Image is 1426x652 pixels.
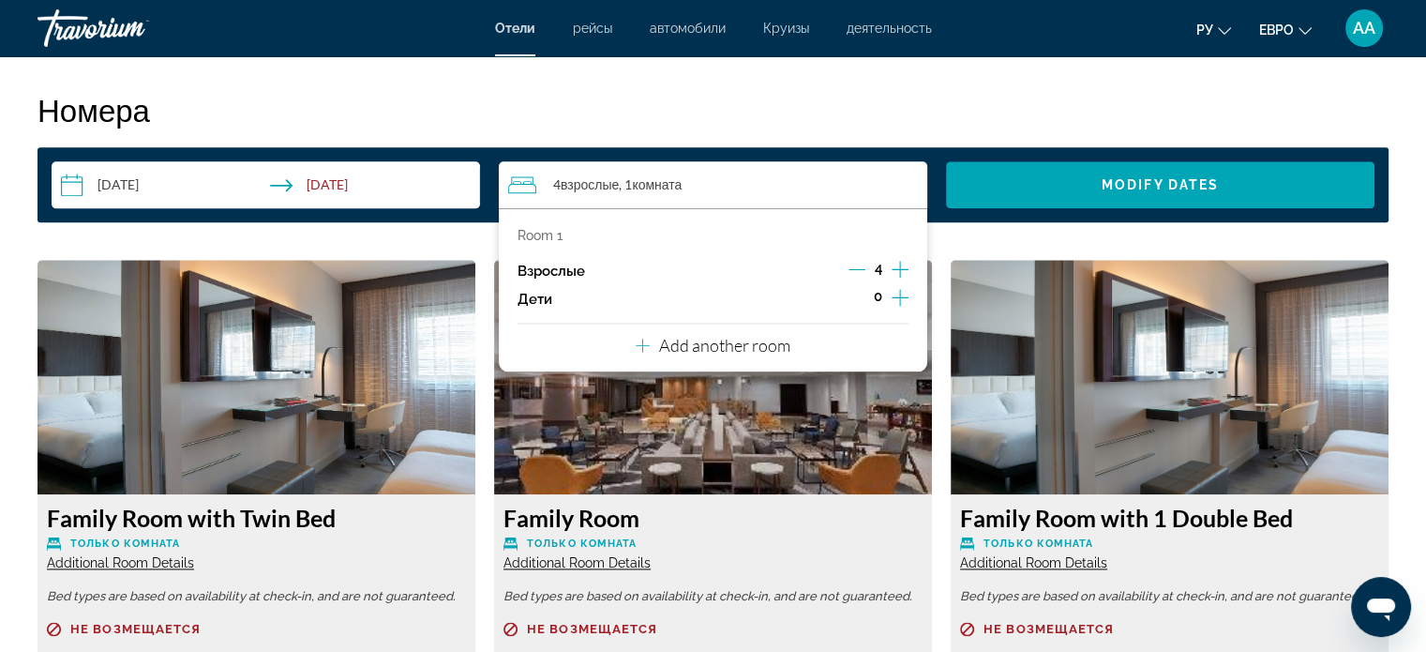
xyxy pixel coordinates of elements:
a: автомобили [650,21,726,36]
img: Family Room [494,260,932,494]
p: Bed types are based on availability at check-in, and are not guaranteed. [47,590,466,603]
button: Travelers: 4 adults, 0 children [499,161,927,208]
span: Не возмещается [70,623,201,635]
button: Decrement adults [848,260,865,282]
button: Изменить валюту [1259,16,1312,43]
button: Изменить язык [1196,16,1231,43]
p: Bed types are based on availability at check-in, and are not guaranteed. [503,590,923,603]
span: Additional Room Details [503,555,651,570]
font: АА [1353,18,1375,38]
iframe: Schaltfläche zum Öffnen des Messaging-Fensters [1351,577,1411,637]
span: 4 [875,261,882,276]
a: Круизы [763,21,809,36]
a: Травориум [38,4,225,53]
a: деятельность [847,21,932,36]
h2: Номера [38,91,1388,129]
span: , 1 [619,177,682,192]
font: евро [1259,23,1294,38]
h3: Family Room with 1 Double Bed [960,504,1379,532]
span: 4 [553,177,619,192]
span: Комната [632,176,682,192]
button: Increment adults [892,257,908,285]
span: Только комната [527,538,637,550]
span: Modify Dates [1102,177,1219,192]
h3: Family Room with Twin Bed [47,504,466,532]
button: Modify Dates [946,161,1374,208]
p: Add another room [659,335,790,356]
span: Только комната [70,538,180,550]
img: Family Room with 1 Double Bed [951,260,1388,494]
span: Additional Room Details [47,555,194,570]
button: Increment children [892,285,908,313]
span: Не возмещается [983,623,1114,635]
p: Room 1 [518,228,563,243]
p: Дети [518,292,552,308]
img: Family Room with Twin Bed [38,260,475,494]
span: 0 [874,289,882,304]
a: рейсы [573,21,612,36]
span: Additional Room Details [960,555,1107,570]
a: Отели [495,21,535,36]
span: Не возмещается [527,623,657,635]
button: Add another room [636,324,790,362]
button: Select check in and out date [52,161,480,208]
span: Взрослые [561,176,619,192]
button: Decrement children [848,288,864,311]
span: Только комната [983,538,1093,550]
div: Search widget [52,161,1374,208]
font: ру [1196,23,1213,38]
button: Меню пользователя [1340,8,1388,48]
p: Взрослые [518,264,585,280]
p: Bed types are based on availability at check-in, and are not guaranteed. [960,590,1379,603]
h3: Family Room [503,504,923,532]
